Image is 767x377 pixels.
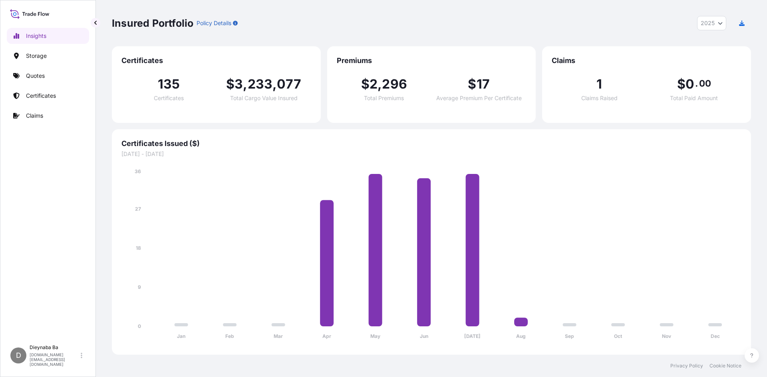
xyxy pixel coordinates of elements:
[26,72,45,80] p: Quotes
[197,19,231,27] p: Policy Details
[670,363,703,369] a: Privacy Policy
[378,78,382,91] span: ,
[701,19,715,27] span: 2025
[136,245,141,251] tspan: 18
[158,78,180,91] span: 135
[138,323,141,329] tspan: 0
[711,333,720,339] tspan: Dec
[112,17,193,30] p: Insured Portfolio
[370,78,378,91] span: 2
[230,95,298,101] span: Total Cargo Value Insured
[364,95,404,101] span: Total Premiums
[243,78,247,91] span: ,
[7,68,89,84] a: Quotes
[709,363,741,369] a: Cookie Notice
[26,92,56,100] p: Certificates
[121,56,311,65] span: Certificates
[154,95,184,101] span: Certificates
[26,112,43,120] p: Claims
[699,80,711,87] span: 00
[274,333,283,339] tspan: Mar
[234,78,243,91] span: 3
[322,333,331,339] tspan: Apr
[7,88,89,104] a: Certificates
[337,56,527,65] span: Premiums
[677,78,686,91] span: $
[177,333,185,339] tspan: Jan
[272,78,277,91] span: ,
[695,80,698,87] span: .
[596,78,602,91] span: 1
[135,168,141,174] tspan: 36
[552,56,741,65] span: Claims
[565,333,574,339] tspan: Sep
[581,95,618,101] span: Claims Raised
[361,78,370,91] span: $
[516,333,526,339] tspan: Aug
[248,78,273,91] span: 233
[670,95,718,101] span: Total Paid Amount
[382,78,407,91] span: 296
[420,333,428,339] tspan: Jun
[697,16,726,30] button: Year Selector
[30,344,79,351] p: Dieynaba Ba
[121,139,741,148] span: Certificates Issued ($)
[7,48,89,64] a: Storage
[7,28,89,44] a: Insights
[226,78,234,91] span: $
[686,78,694,91] span: 0
[26,52,47,60] p: Storage
[225,333,234,339] tspan: Feb
[370,333,381,339] tspan: May
[138,284,141,290] tspan: 9
[30,352,79,367] p: [DOMAIN_NAME][EMAIL_ADDRESS][DOMAIN_NAME]
[477,78,490,91] span: 17
[16,351,21,359] span: D
[468,78,476,91] span: $
[464,333,481,339] tspan: [DATE]
[662,333,672,339] tspan: Nov
[7,108,89,124] a: Claims
[26,32,46,40] p: Insights
[135,206,141,212] tspan: 27
[436,95,522,101] span: Average Premium Per Certificate
[121,150,741,158] span: [DATE] - [DATE]
[614,333,622,339] tspan: Oct
[277,78,301,91] span: 077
